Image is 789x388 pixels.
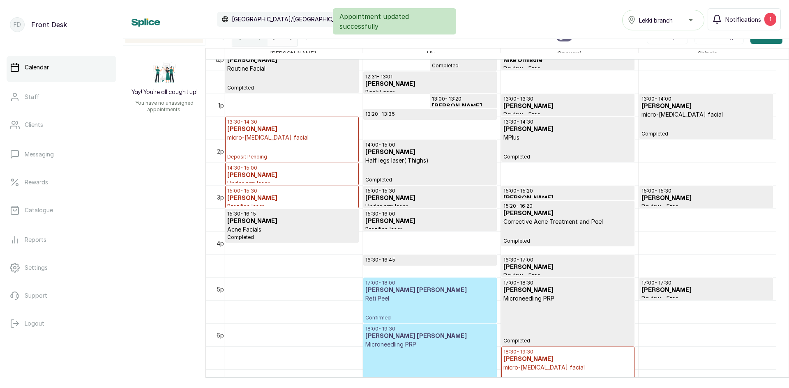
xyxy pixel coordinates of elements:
[503,355,632,363] h3: [PERSON_NAME]
[641,96,771,102] p: 13:00 - 14:00
[25,236,46,244] p: Reports
[503,142,632,160] p: Completed
[432,50,494,69] p: Completed
[365,217,494,225] h3: [PERSON_NAME]
[7,56,116,79] a: Calendar
[641,294,771,303] p: Review - Free
[25,178,48,186] p: Rewards
[503,96,632,102] p: 13:00 - 13:30
[641,110,771,119] p: micro-[MEDICAL_DATA] facial
[128,100,201,113] p: You have no unassigned appointments.
[503,64,632,73] p: Review - Free
[503,303,632,344] p: Completed
[503,280,632,286] p: 17:00 - 18:30
[7,143,116,166] a: Messaging
[503,294,632,303] p: Microneedling PRP
[339,11,450,31] p: Appointment updated successfully
[365,142,494,148] p: 14:00 - 15:00
[227,194,357,202] h3: [PERSON_NAME]
[25,121,43,129] p: Clients
[503,226,632,244] p: Completed
[365,332,494,340] h3: [PERSON_NAME] [PERSON_NAME]
[25,292,47,300] p: Support
[503,56,632,64] h3: Nike Omisore
[641,280,771,286] p: 17:00 - 17:30
[268,48,318,59] span: [PERSON_NAME]
[503,363,632,372] p: micro-[MEDICAL_DATA] facial
[503,286,632,294] h3: [PERSON_NAME]
[503,257,632,263] p: 16:30 - 17:00
[365,280,494,286] p: 17:00 - 18:00
[365,303,494,321] p: Confirmed
[365,156,494,165] p: Half legs laser( Thighs)
[503,203,632,209] p: 15:20 - 16:20
[227,125,357,133] h3: [PERSON_NAME]
[25,63,49,71] p: Calendar
[365,188,494,194] p: 15:00 - 15:30
[7,284,116,307] a: Support
[503,110,632,119] p: Review - Free
[7,171,116,194] a: Rewards
[365,286,494,294] h3: [PERSON_NAME] [PERSON_NAME]
[365,148,494,156] h3: [PERSON_NAME]
[503,119,632,125] p: 13:30 - 14:30
[503,349,632,355] p: 18:30 - 19:30
[365,80,494,88] h3: [PERSON_NAME]
[503,271,632,280] p: Review - Free
[227,188,357,194] p: 15:00 - 15:30
[503,133,632,142] p: MPlus
[7,256,116,279] a: Settings
[7,85,116,108] a: Staff
[425,48,437,59] span: Uju
[7,113,116,136] a: Clients
[25,264,48,272] p: Settings
[365,326,494,332] p: 18:00 - 19:30
[503,188,632,194] p: 15:00 - 15:20
[432,96,494,102] p: 13:00 - 13:20
[503,209,632,218] h3: [PERSON_NAME]
[215,147,230,156] div: 2pm
[227,211,357,217] p: 15:30 - 16:15
[365,294,494,303] p: Reti Peel
[227,73,357,91] p: Completed
[365,117,494,126] h3: [PERSON_NAME]
[365,211,494,217] p: 15:30 - 16:00
[365,263,494,271] h3: [PERSON_NAME]
[365,340,494,349] p: Microneedling PRP
[7,199,116,222] a: Catalogue
[503,263,632,271] h3: [PERSON_NAME]
[215,239,230,248] div: 4pm
[365,73,494,80] p: 12:31 - 13:01
[215,285,230,294] div: 5pm
[227,165,357,171] p: 14:30 - 15:00
[25,206,53,214] p: Catalogue
[365,225,494,234] p: Brazilian laser
[227,171,357,179] h3: [PERSON_NAME]
[215,193,230,202] div: 3pm
[503,218,632,226] p: Corrective Acne Treatment and Peel
[217,101,230,110] div: 1pm
[365,257,494,263] p: 16:30 - 16:45
[25,319,44,328] p: Logout
[641,102,771,110] h3: [PERSON_NAME]
[227,202,357,211] p: Brazilian laser
[227,234,357,241] p: Completed
[215,377,230,386] div: 7pm
[227,133,357,142] p: micro-[MEDICAL_DATA] facial
[365,88,494,96] p: Back Laser
[641,188,771,194] p: 15:00 - 15:30
[641,194,771,202] h3: [PERSON_NAME]
[227,142,357,160] p: Deposit Pending
[131,88,198,96] h2: Yay! You’re all caught up!
[432,102,494,110] h3: [PERSON_NAME]
[365,165,494,183] p: Completed
[25,150,54,158] p: Messaging
[7,312,116,335] button: Logout
[556,48,583,59] span: Opeyemi
[641,286,771,294] h3: [PERSON_NAME]
[641,202,771,211] p: Review - Free
[641,119,771,137] p: Completed
[227,119,357,125] p: 13:30 - 14:30
[503,125,632,133] h3: [PERSON_NAME]
[365,111,494,117] p: 13:20 - 13:35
